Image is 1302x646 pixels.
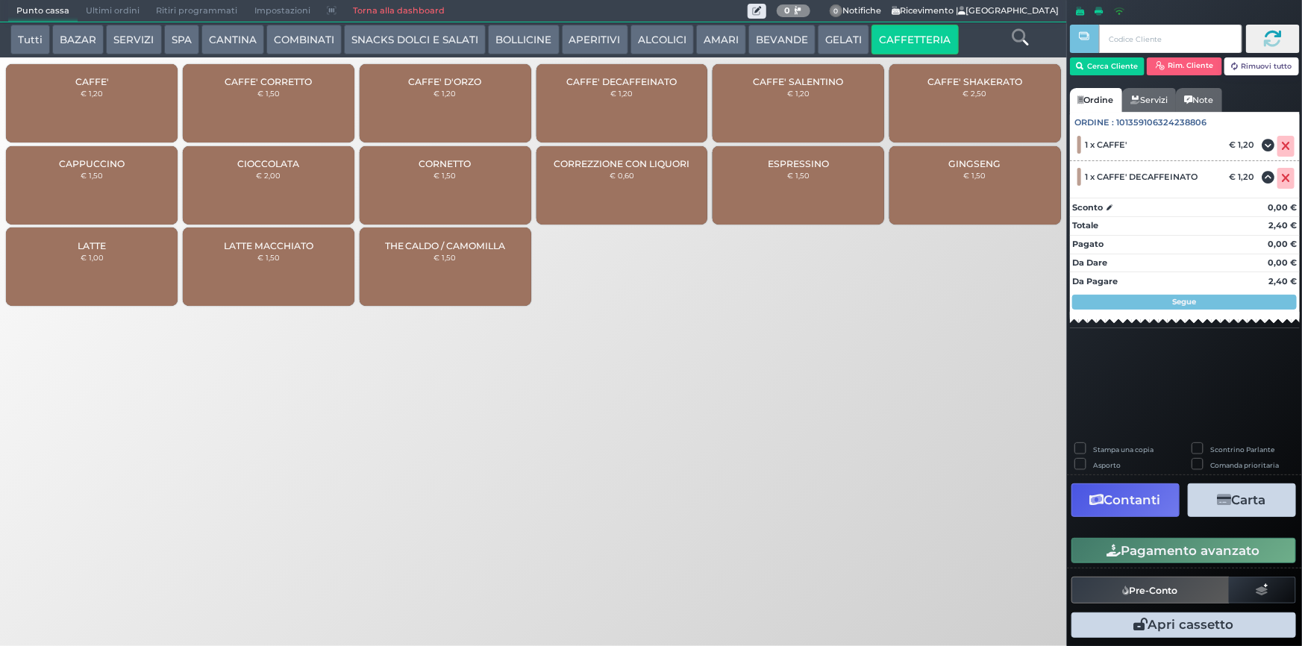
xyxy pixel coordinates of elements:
button: COMBINATI [266,25,342,54]
label: Stampa una copia [1093,445,1154,454]
button: BAZAR [52,25,104,54]
span: Impostazioni [246,1,319,22]
small: € 2,00 [256,171,281,180]
button: Carta [1188,483,1296,517]
button: Apri cassetto [1071,612,1296,638]
a: Ordine [1070,88,1122,112]
small: € 1,20 [434,89,457,98]
span: Ultimi ordini [78,1,148,22]
strong: 0,00 € [1268,257,1297,268]
span: 0 [830,4,843,18]
button: Pre-Conto [1071,577,1230,603]
a: Servizi [1122,88,1176,112]
strong: 0,00 € [1268,239,1297,249]
small: € 1,20 [81,89,103,98]
b: 0 [784,5,790,16]
strong: 2,40 € [1268,276,1297,286]
button: AMARI [696,25,746,54]
button: GELATI [818,25,869,54]
span: Punto cassa [8,1,78,22]
small: € 1,20 [787,89,810,98]
span: CORNETTO [419,158,472,169]
button: SERVIZI [106,25,161,54]
a: Torna alla dashboard [345,1,453,22]
input: Codice Cliente [1099,25,1242,53]
label: Scontrino Parlante [1211,445,1275,454]
label: Asporto [1093,460,1121,470]
strong: Segue [1173,297,1197,307]
small: € 1,50 [81,171,103,180]
strong: Da Dare [1072,257,1107,268]
strong: 2,40 € [1268,220,1297,231]
small: € 1,00 [81,253,104,262]
span: 1 x CAFFE' [1086,139,1127,150]
span: CAFFE' SALENTINO [754,76,844,87]
span: Ritiri programmati [148,1,245,22]
span: CAPPUCCINO [59,158,125,169]
button: ALCOLICI [630,25,694,54]
div: € 1,20 [1227,172,1262,182]
span: LATTE [78,240,106,251]
label: Comanda prioritaria [1211,460,1280,470]
strong: Sconto [1072,201,1103,214]
small: € 0,60 [610,171,634,180]
button: Rimuovi tutto [1224,57,1300,75]
small: € 1,50 [257,89,280,98]
span: 101359106324238806 [1117,116,1207,129]
span: CAFFE' [75,76,109,87]
small: € 1,50 [434,171,457,180]
span: ESPRESSINO [768,158,829,169]
button: BEVANDE [748,25,816,54]
span: LATTE MACCHIATO [224,240,313,251]
strong: Da Pagare [1072,276,1118,286]
span: CAFFE' CORRETTO [225,76,312,87]
button: SPA [164,25,199,54]
span: THE CALDO / CAMOMILLA [385,240,506,251]
small: € 1,50 [434,253,457,262]
strong: Totale [1072,220,1098,231]
span: CIOCCOLATA [237,158,299,169]
button: SNACKS DOLCI E SALATI [344,25,486,54]
button: Pagamento avanzato [1071,538,1296,563]
small: € 2,50 [963,89,987,98]
span: CAFFE' SHAKERATO [927,76,1022,87]
strong: Pagato [1072,239,1104,249]
button: CANTINA [201,25,264,54]
span: CORREZZIONE CON LIQUORI [554,158,689,169]
button: APERITIVI [562,25,628,54]
span: CAFFE' D'ORZO [409,76,482,87]
button: Cerca Cliente [1070,57,1145,75]
button: CAFFETTERIA [871,25,958,54]
button: Tutti [10,25,50,54]
span: Ordine : [1075,116,1115,129]
span: CAFFE' DECAFFEINATO [566,76,677,87]
span: 1 x CAFFE' DECAFFEINATO [1086,172,1198,182]
small: € 1,50 [787,171,810,180]
button: Contanti [1071,483,1180,517]
a: Note [1176,88,1221,112]
span: GINGSENG [949,158,1001,169]
small: € 1,20 [610,89,633,98]
strong: 0,00 € [1268,202,1297,213]
small: € 1,50 [257,253,280,262]
button: Rim. Cliente [1147,57,1222,75]
div: € 1,20 [1227,139,1262,150]
button: BOLLICINE [488,25,559,54]
small: € 1,50 [964,171,986,180]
